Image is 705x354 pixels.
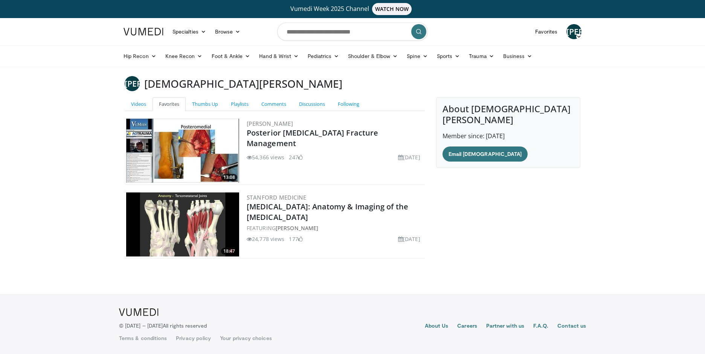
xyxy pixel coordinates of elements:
a: Foot & Ankle [207,49,255,64]
a: Playlists [224,97,255,111]
span: 18:47 [221,248,237,255]
a: Contact us [557,322,586,331]
a: Your privacy choices [220,334,272,342]
input: Search topics, interventions [277,23,428,41]
a: Hand & Wrist [255,49,303,64]
a: Vumedi Week 2025 ChannelWATCH NOW [125,3,580,15]
li: [DATE] [398,153,420,161]
div: FEATURING [247,224,423,232]
p: © [DATE] – [DATE] [119,322,207,330]
img: VuMedi Logo [124,28,163,35]
h3: [DEMOGRAPHIC_DATA][PERSON_NAME] [144,76,342,91]
li: 177 [289,235,302,243]
a: Hip Recon [119,49,161,64]
a: [PERSON_NAME] [125,76,140,91]
img: VuMedi Logo [119,308,159,316]
a: Specialties [168,24,211,39]
li: 247 [289,153,302,161]
li: 54,366 views [247,153,284,161]
span: 13:08 [221,174,237,181]
a: Pediatrics [303,49,343,64]
a: 13:08 [126,119,239,183]
a: Business [499,49,537,64]
a: Comments [255,97,293,111]
a: About Us [425,322,449,331]
a: Thumbs Up [186,97,224,111]
a: Favorites [531,24,562,39]
img: 50e07c4d-707f-48cd-824d-a6044cd0d074.300x170_q85_crop-smart_upscale.jpg [126,119,239,183]
a: [PERSON_NAME] [276,224,318,232]
a: Careers [457,322,477,331]
img: cf38df8d-9b01-422e-ad42-3a0389097cd5.300x170_q85_crop-smart_upscale.jpg [126,192,239,256]
a: Favorites [153,97,186,111]
a: Sports [432,49,465,64]
a: Stanford Medicine [247,194,307,201]
a: Privacy policy [176,334,211,342]
a: 18:47 [126,192,239,256]
a: Email [DEMOGRAPHIC_DATA] [443,146,528,162]
a: Discussions [293,97,331,111]
a: [MEDICAL_DATA]: Anatomy & Imaging of the [MEDICAL_DATA] [247,201,408,222]
a: F.A.Q. [533,322,548,331]
a: Trauma [464,49,499,64]
a: Spine [402,49,432,64]
h4: About [DEMOGRAPHIC_DATA][PERSON_NAME] [443,104,574,125]
a: Posterior [MEDICAL_DATA] Fracture Management [247,128,378,148]
a: Partner with us [486,322,524,331]
a: Browse [211,24,245,39]
span: WATCH NOW [372,3,412,15]
a: [PERSON_NAME] [566,24,581,39]
a: Shoulder & Elbow [343,49,402,64]
a: Videos [125,97,153,111]
a: Following [331,97,366,111]
a: Terms & conditions [119,334,167,342]
span: All rights reserved [163,322,207,329]
a: Knee Recon [161,49,207,64]
p: Member since: [DATE] [443,131,574,140]
li: 24,778 views [247,235,284,243]
li: [DATE] [398,235,420,243]
a: [PERSON_NAME] [247,120,293,127]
